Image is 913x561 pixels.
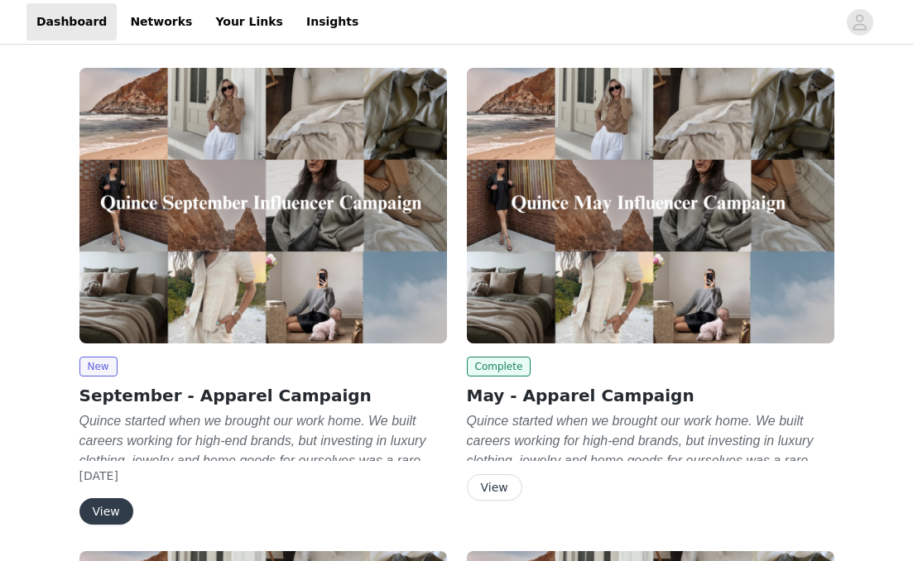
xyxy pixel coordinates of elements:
a: Your Links [205,3,293,41]
button: View [79,498,133,525]
img: Quince [79,68,447,343]
a: View [79,506,133,518]
h2: May - Apparel Campaign [467,383,834,408]
span: [DATE] [79,469,118,482]
a: Networks [120,3,202,41]
a: View [467,482,522,494]
button: View [467,474,522,501]
em: Quince started when we brought our work home. We built careers working for high-end brands, but i... [79,414,432,527]
span: New [79,357,118,376]
a: Dashboard [26,3,117,41]
h2: September - Apparel Campaign [79,383,447,408]
div: avatar [852,9,867,36]
img: Quince [467,68,834,343]
a: Insights [296,3,368,41]
span: Complete [467,357,531,376]
em: Quince started when we brought our work home. We built careers working for high-end brands, but i... [467,414,819,527]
